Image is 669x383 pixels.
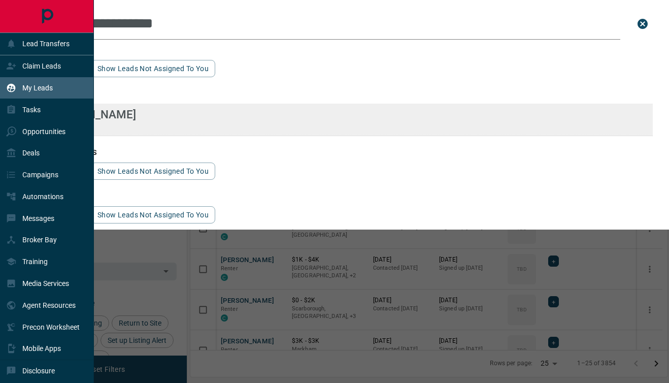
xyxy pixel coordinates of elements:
button: close search bar [632,14,653,34]
button: show leads not assigned to you [91,60,215,77]
button: show leads not assigned to you [91,163,215,180]
h3: id matches [39,192,653,200]
h3: email matches [39,89,653,98]
h3: phone matches [39,148,653,156]
button: show leads not assigned to you [91,206,215,224]
h3: name matches [39,46,653,54]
